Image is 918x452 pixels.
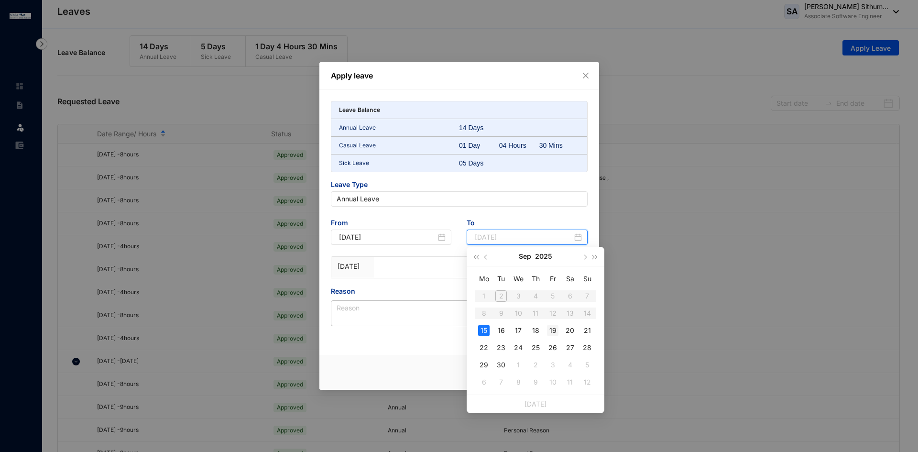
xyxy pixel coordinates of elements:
div: 18 [530,325,541,336]
td: 2025-09-20 [561,322,579,339]
div: 23 [495,342,507,353]
button: Close [580,70,591,81]
div: 25 [530,342,541,353]
button: Sep [519,247,531,266]
div: 19 [547,325,558,336]
div: 15 [478,325,490,336]
div: 29 [478,359,490,371]
td: 2025-09-26 [544,339,561,356]
textarea: Reason [331,300,588,326]
td: 2025-10-11 [561,374,579,391]
div: 17 [513,325,524,336]
div: 27 [564,342,576,353]
div: 6 [478,376,490,388]
span: Leave Type [331,180,588,191]
div: 11 [564,376,576,388]
td: 2025-10-07 [492,374,510,391]
button: 2025 [535,247,552,266]
th: Mo [475,270,492,287]
div: 21 [581,325,593,336]
div: 10 [547,376,558,388]
div: 12 [581,376,593,388]
input: End Date [475,232,572,243]
td: 2025-10-06 [475,374,492,391]
td: 2025-09-17 [510,322,527,339]
div: 26 [547,342,558,353]
p: Apply leave [331,70,588,81]
td: 2025-09-25 [527,339,544,356]
span: From [331,218,452,230]
td: 2025-10-12 [579,374,596,391]
td: 2025-09-27 [561,339,579,356]
input: Start Date [339,232,437,243]
td: 2025-10-10 [544,374,561,391]
td: 2025-09-24 [510,339,527,356]
label: Reason [331,286,362,297]
td: 2025-09-22 [475,339,492,356]
div: 16 [495,325,507,336]
div: 20 [564,325,576,336]
div: 05 Days [459,158,499,168]
p: Leave Balance [339,105,381,115]
div: 04 Hours [499,141,539,150]
th: Su [579,270,596,287]
p: Sick Leave [339,158,459,168]
td: 2025-10-08 [510,374,527,391]
td: 2025-10-03 [544,356,561,374]
div: 5 [581,359,593,371]
td: 2025-09-19 [544,322,561,339]
div: 9 [530,376,541,388]
div: 4 [564,359,576,371]
td: 2025-09-28 [579,339,596,356]
p: [DATE] [338,262,368,271]
th: We [510,270,527,287]
td: 2025-09-21 [579,322,596,339]
td: 2025-09-30 [492,356,510,374]
td: 2025-09-29 [475,356,492,374]
div: 24 [513,342,524,353]
th: Sa [561,270,579,287]
div: 8 [513,376,524,388]
td: 2025-10-04 [561,356,579,374]
td: 2025-09-16 [492,322,510,339]
span: close [582,72,590,79]
div: 14 Days [459,123,499,132]
td: 2025-09-15 [475,322,492,339]
td: 2025-10-05 [579,356,596,374]
th: Tu [492,270,510,287]
td: 2025-10-09 [527,374,544,391]
th: Th [527,270,544,287]
div: 28 [581,342,593,353]
td: 2025-09-23 [492,339,510,356]
td: 2025-10-02 [527,356,544,374]
div: 3 [547,359,558,371]
span: To [467,218,588,230]
td: 2025-10-01 [510,356,527,374]
p: Annual Leave [339,123,459,132]
div: 30 Mins [539,141,579,150]
span: Annual Leave [337,192,582,206]
div: 30 [495,359,507,371]
td: 2025-09-18 [527,322,544,339]
div: 01 Day [459,141,499,150]
p: Casual Leave [339,141,459,150]
th: Fr [544,270,561,287]
div: 7 [495,376,507,388]
div: 2 [530,359,541,371]
div: 1 [513,359,524,371]
div: 22 [478,342,490,353]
